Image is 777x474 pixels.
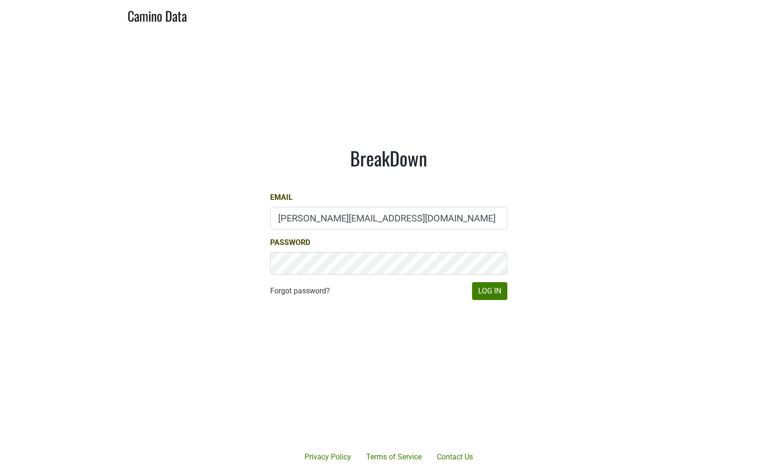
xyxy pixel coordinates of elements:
[429,448,481,466] a: Contact Us
[270,192,293,203] label: Email
[270,285,330,297] a: Forgot password?
[270,147,507,169] h1: BreakDown
[128,4,187,26] a: Camino Data
[359,448,429,466] a: Terms of Service
[297,448,359,466] a: Privacy Policy
[270,237,310,248] label: Password
[472,282,507,300] button: Log In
